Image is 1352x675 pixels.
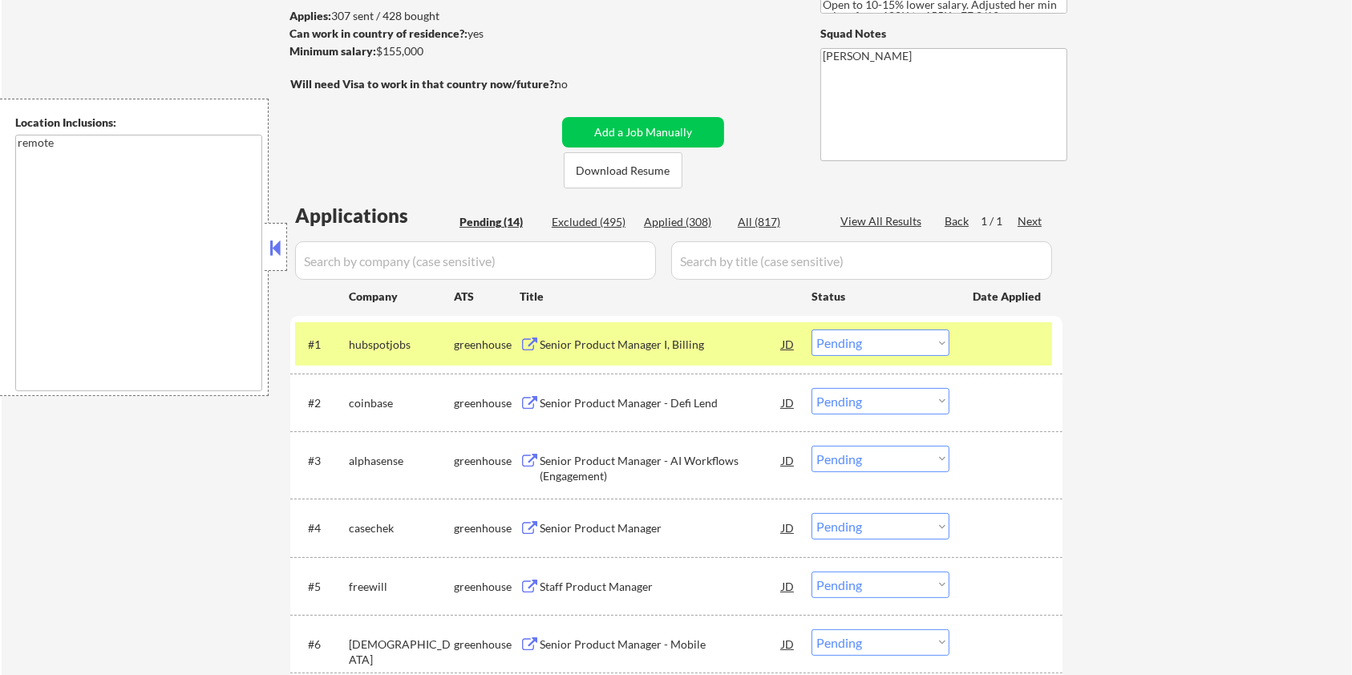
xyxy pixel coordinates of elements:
[308,453,336,469] div: #3
[295,241,656,280] input: Search by company (case sensitive)
[562,117,724,148] button: Add a Job Manually
[644,214,724,230] div: Applied (308)
[555,76,601,92] div: no
[295,206,454,225] div: Applications
[780,629,796,658] div: JD
[945,213,970,229] div: Back
[780,388,796,417] div: JD
[308,520,336,536] div: #4
[564,152,682,188] button: Download Resume
[308,637,336,653] div: #6
[349,453,454,469] div: alphasense
[840,213,926,229] div: View All Results
[349,520,454,536] div: casechek
[289,26,552,42] div: yes
[820,26,1067,42] div: Squad Notes
[540,520,782,536] div: Senior Product Manager
[454,637,520,653] div: greenhouse
[349,289,454,305] div: Company
[454,579,520,595] div: greenhouse
[459,214,540,230] div: Pending (14)
[540,579,782,595] div: Staff Product Manager
[454,453,520,469] div: greenhouse
[540,337,782,353] div: Senior Product Manager I, Billing
[289,44,376,58] strong: Minimum salary:
[308,395,336,411] div: #2
[520,289,796,305] div: Title
[1018,213,1043,229] div: Next
[540,637,782,653] div: Senior Product Manager - Mobile
[540,395,782,411] div: Senior Product Manager - Defi Lend
[308,579,336,595] div: #5
[290,77,557,91] strong: Will need Visa to work in that country now/future?:
[812,281,949,310] div: Status
[552,214,632,230] div: Excluded (495)
[289,43,557,59] div: $155,000
[540,453,782,484] div: Senior Product Manager - AI Workflows (Engagement)
[454,520,520,536] div: greenhouse
[349,337,454,353] div: hubspotjobs
[454,337,520,353] div: greenhouse
[780,513,796,542] div: JD
[349,395,454,411] div: coinbase
[289,8,557,24] div: 307 sent / 428 bought
[780,329,796,358] div: JD
[780,572,796,600] div: JD
[780,446,796,475] div: JD
[289,26,468,40] strong: Can work in country of residence?:
[308,337,336,353] div: #1
[671,241,1052,280] input: Search by title (case sensitive)
[289,9,331,22] strong: Applies:
[349,579,454,595] div: freewill
[349,637,454,668] div: [DEMOGRAPHIC_DATA]
[454,289,520,305] div: ATS
[738,214,818,230] div: All (817)
[973,289,1043,305] div: Date Applied
[454,395,520,411] div: greenhouse
[15,115,262,131] div: Location Inclusions:
[981,213,1018,229] div: 1 / 1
